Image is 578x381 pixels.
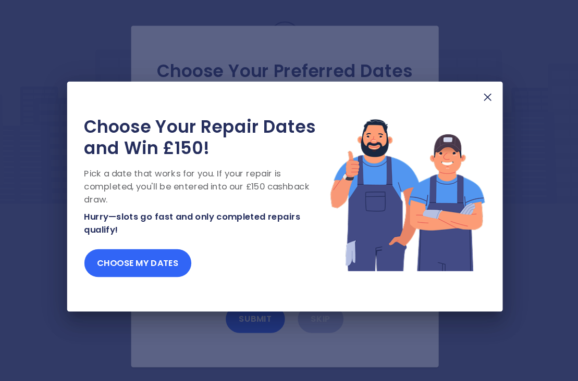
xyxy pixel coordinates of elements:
[333,112,484,264] img: Lottery
[95,242,199,269] button: Choose my dates
[95,204,333,229] p: Hurry—slots go fast and only completed repairs qualify!
[479,88,492,100] img: X Mark
[95,112,333,154] h2: Choose Your Repair Dates and Win £150!
[95,162,333,200] p: Pick a date that works for you. If your repair is completed, you'll be entered into our £150 cash...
